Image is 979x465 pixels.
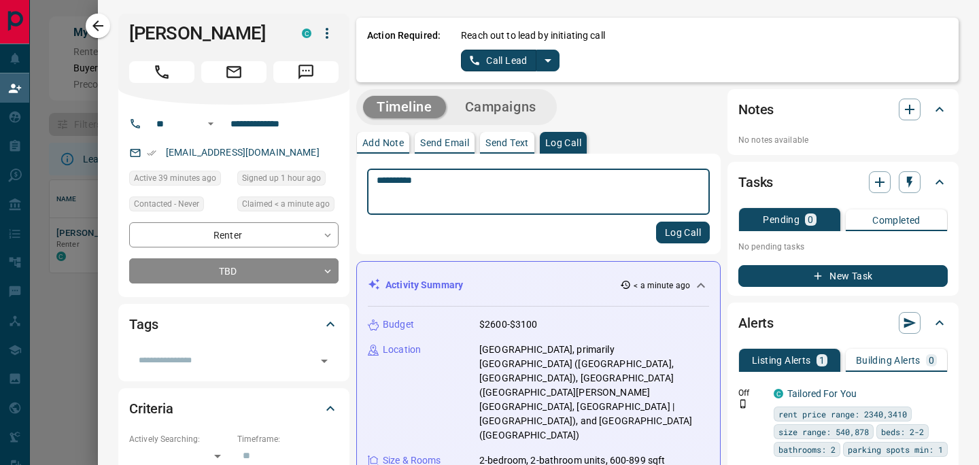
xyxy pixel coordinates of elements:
h1: [PERSON_NAME] [129,22,281,44]
span: Message [273,61,339,83]
p: Listing Alerts [752,356,811,365]
svg: Push Notification Only [738,399,748,409]
div: Tue Oct 14 2025 [237,171,339,190]
a: [EMAIL_ADDRESS][DOMAIN_NAME] [166,147,320,158]
button: New Task [738,265,948,287]
h2: Tags [129,313,158,335]
div: Tags [129,308,339,341]
span: Call [129,61,194,83]
span: Claimed < a minute ago [242,197,330,211]
button: Open [315,351,334,371]
p: Pending [763,215,800,224]
h2: Alerts [738,312,774,334]
span: size range: 540,878 [778,425,869,438]
p: Send Text [485,138,529,148]
div: Notes [738,93,948,126]
p: Log Call [545,138,581,148]
p: Location [383,343,421,357]
a: Tailored For You [787,388,857,399]
p: Timeframe: [237,433,339,445]
div: Criteria [129,392,339,425]
p: Action Required: [367,29,441,71]
p: Completed [872,216,921,225]
p: Building Alerts [856,356,921,365]
div: Renter [129,222,339,247]
div: TBD [129,258,339,283]
button: Timeline [363,96,446,118]
svg: Email Verified [147,148,156,158]
p: Budget [383,317,414,332]
p: Reach out to lead by initiating call [461,29,605,43]
div: Alerts [738,307,948,339]
button: Call Lead [461,50,536,71]
span: Active 39 minutes ago [134,171,216,185]
p: Send Email [420,138,469,148]
h2: Notes [738,99,774,120]
div: Tue Oct 14 2025 [129,171,230,190]
button: Campaigns [451,96,550,118]
p: Activity Summary [385,278,463,292]
div: Activity Summary< a minute ago [368,273,709,298]
div: condos.ca [302,29,311,38]
span: parking spots min: 1 [848,443,943,456]
h2: Criteria [129,398,173,419]
button: Log Call [656,222,710,243]
p: 0 [929,356,934,365]
p: Add Note [362,138,404,148]
span: Email [201,61,267,83]
div: condos.ca [774,389,783,398]
p: [GEOGRAPHIC_DATA], primarily [GEOGRAPHIC_DATA] ([GEOGRAPHIC_DATA], [GEOGRAPHIC_DATA]), [GEOGRAPHI... [479,343,709,443]
p: Off [738,387,766,399]
h2: Tasks [738,171,773,193]
div: split button [461,50,560,71]
p: Actively Searching: [129,433,230,445]
p: No pending tasks [738,237,948,257]
p: 1 [819,356,825,365]
div: Tue Oct 14 2025 [237,196,339,216]
span: bathrooms: 2 [778,443,836,456]
p: < a minute ago [634,279,690,292]
button: Open [203,116,219,132]
span: Contacted - Never [134,197,199,211]
p: 0 [808,215,813,224]
div: Tasks [738,166,948,199]
span: beds: 2-2 [881,425,924,438]
p: $2600-$3100 [479,317,537,332]
span: rent price range: 2340,3410 [778,407,907,421]
p: No notes available [738,134,948,146]
span: Signed up 1 hour ago [242,171,321,185]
